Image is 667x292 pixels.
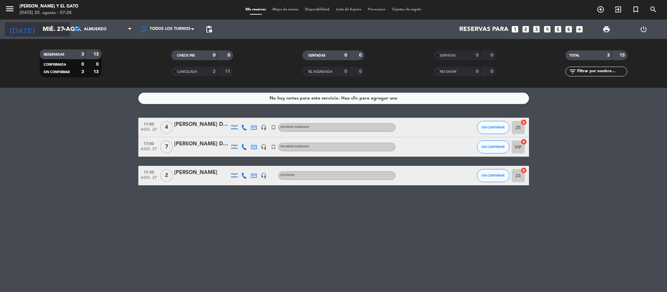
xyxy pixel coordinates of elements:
[632,6,640,13] i: turned_in_not
[543,25,551,33] i: looks_4
[521,167,527,174] i: cancel
[359,69,363,74] strong: 0
[459,26,508,33] span: Reservas para
[521,139,527,145] i: cancel
[521,119,527,126] i: cancel
[174,140,229,148] div: [PERSON_NAME] Drobeta
[177,54,195,57] span: CHECK INS
[640,25,647,33] i: power_settings_new
[625,20,662,39] div: LOG OUT
[302,8,333,11] span: Disponibilidad
[177,70,197,73] span: CANCELADA
[476,53,479,58] strong: 0
[308,70,332,73] span: RE AGENDADA
[5,4,15,14] i: menu
[269,8,302,11] span: Mapa de mesas
[141,176,157,183] span: ago. 27
[603,25,610,33] span: print
[614,6,622,13] i: exit_to_app
[389,8,425,11] span: Tarjetas de regalo
[271,144,276,150] i: turned_in_not
[141,127,157,135] span: ago. 27
[271,125,276,130] i: turned_in_not
[81,70,84,74] strong: 3
[333,8,365,11] span: Lista de Espera
[213,53,215,58] strong: 0
[96,62,100,67] strong: 0
[280,126,309,128] span: Sin menú asignado
[44,71,70,74] span: SIN CONFIRMAR
[477,121,509,134] button: SIN CONFIRMAR
[569,54,579,57] span: TOTAL
[440,70,456,73] span: NO SHOW
[93,52,100,57] strong: 13
[20,3,78,10] div: [PERSON_NAME] y El Gato
[61,25,68,33] i: arrow_drop_down
[174,120,229,129] div: [PERSON_NAME] Drobeta
[597,6,604,13] i: add_circle_outline
[440,54,456,57] span: SERVIDAS
[649,6,657,13] i: search
[577,68,627,75] input: Filtrar por nombre...
[511,25,519,33] i: looks_one
[344,69,347,74] strong: 0
[261,144,267,150] i: headset_mic
[569,68,577,75] i: filter_list
[477,140,509,153] button: SIN CONFIRMAR
[280,174,294,177] span: OUTDOOR
[477,169,509,182] button: SIN CONFIRMAR
[213,69,215,74] strong: 2
[5,4,15,16] button: menu
[344,53,347,58] strong: 0
[44,53,64,56] span: RESERVADAS
[607,53,610,58] strong: 3
[481,174,505,177] span: SIN CONFIRMAR
[491,53,494,58] strong: 0
[242,8,269,11] span: Mis reservas
[575,25,584,33] i: add_box
[521,25,530,33] i: looks_two
[174,168,229,177] div: [PERSON_NAME]
[81,52,84,57] strong: 3
[225,69,231,74] strong: 11
[160,169,173,182] span: 2
[5,22,39,36] i: [DATE]
[20,10,78,16] div: [DATE] 25. agosto - 07:28
[481,126,505,129] span: SIN CONFIRMAR
[476,69,479,74] strong: 0
[270,95,397,102] div: No hay notas para este servicio. Haz clic para agregar una
[554,25,562,33] i: looks_5
[81,62,84,67] strong: 0
[141,139,157,147] span: 17:00
[84,27,106,32] span: Almuerzo
[261,125,267,130] i: headset_mic
[365,8,389,11] span: Pre-acceso
[359,53,363,58] strong: 0
[619,53,626,58] strong: 13
[205,25,213,33] span: pending_actions
[141,168,157,176] span: 17:30
[160,121,173,134] span: 4
[280,145,309,148] span: Sin menú asignado
[481,145,505,149] span: SIN CONFIRMAR
[564,25,573,33] i: looks_6
[44,63,66,66] span: CONFIRMADA
[261,173,267,179] i: headset_mic
[141,147,157,154] span: ago. 27
[93,70,100,74] strong: 13
[141,120,157,127] span: 17:00
[160,140,173,153] span: 7
[532,25,541,33] i: looks_3
[308,54,326,57] span: SENTADAS
[491,69,494,74] strong: 0
[228,53,231,58] strong: 0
